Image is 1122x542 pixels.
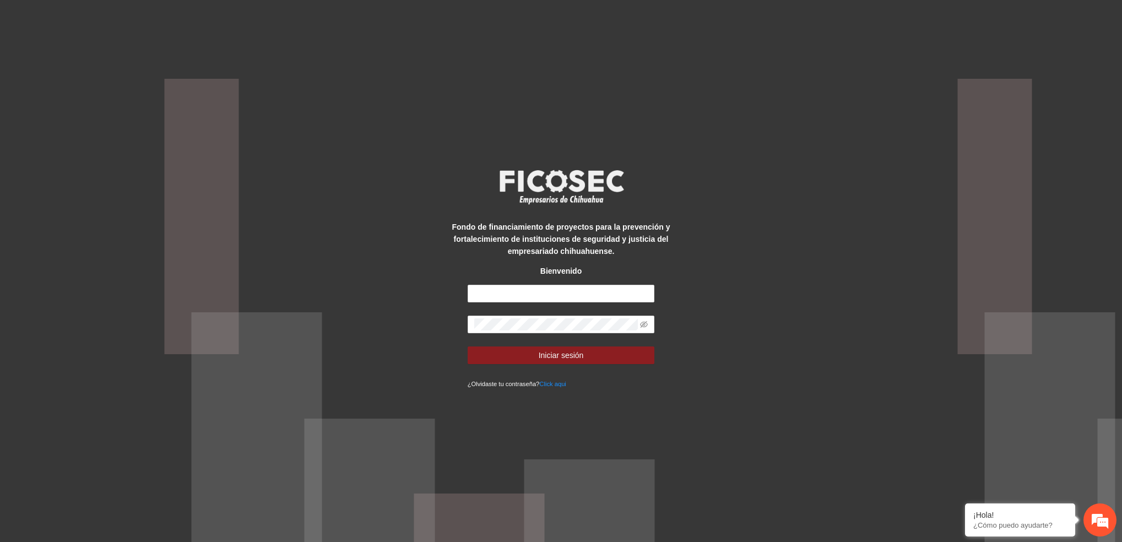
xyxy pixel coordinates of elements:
span: eye-invisible [640,321,648,328]
img: logo [492,166,630,207]
span: Iniciar sesión [539,349,584,361]
p: ¿Cómo puedo ayudarte? [973,521,1067,529]
small: ¿Olvidaste tu contraseña? [468,381,566,387]
button: Iniciar sesión [468,346,655,364]
a: Click aqui [539,381,566,387]
div: ¡Hola! [973,511,1067,519]
strong: Bienvenido [540,267,582,275]
strong: Fondo de financiamiento de proyectos para la prevención y fortalecimiento de instituciones de seg... [452,223,670,256]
